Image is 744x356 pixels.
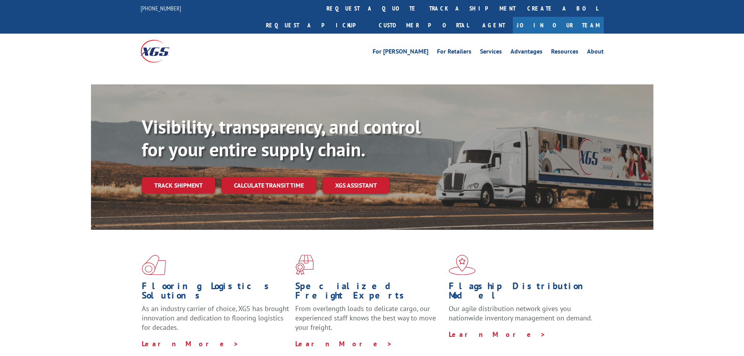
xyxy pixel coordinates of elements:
[142,255,166,275] img: xgs-icon-total-supply-chain-intelligence-red
[587,48,604,57] a: About
[480,48,502,57] a: Services
[142,177,215,193] a: Track shipment
[449,304,592,322] span: Our agile distribution network gives you nationwide inventory management on demand.
[295,255,314,275] img: xgs-icon-focused-on-flooring-red
[551,48,578,57] a: Resources
[142,114,421,161] b: Visibility, transparency, and control for your entire supply chain.
[295,304,443,339] p: From overlength loads to delicate cargo, our experienced staff knows the best way to move your fr...
[449,330,546,339] a: Learn More >
[510,48,542,57] a: Advantages
[449,281,596,304] h1: Flagship Distribution Model
[295,339,393,348] a: Learn More >
[295,281,443,304] h1: Specialized Freight Experts
[449,255,476,275] img: xgs-icon-flagship-distribution-model-red
[141,4,181,12] a: [PHONE_NUMBER]
[323,177,389,194] a: XGS ASSISTANT
[142,281,289,304] h1: Flooring Logistics Solutions
[221,177,316,194] a: Calculate transit time
[513,17,604,34] a: Join Our Team
[437,48,471,57] a: For Retailers
[373,17,475,34] a: Customer Portal
[373,48,428,57] a: For [PERSON_NAME]
[475,17,513,34] a: Agent
[260,17,373,34] a: Request a pickup
[142,339,239,348] a: Learn More >
[142,304,289,332] span: As an industry carrier of choice, XGS has brought innovation and dedication to flooring logistics...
